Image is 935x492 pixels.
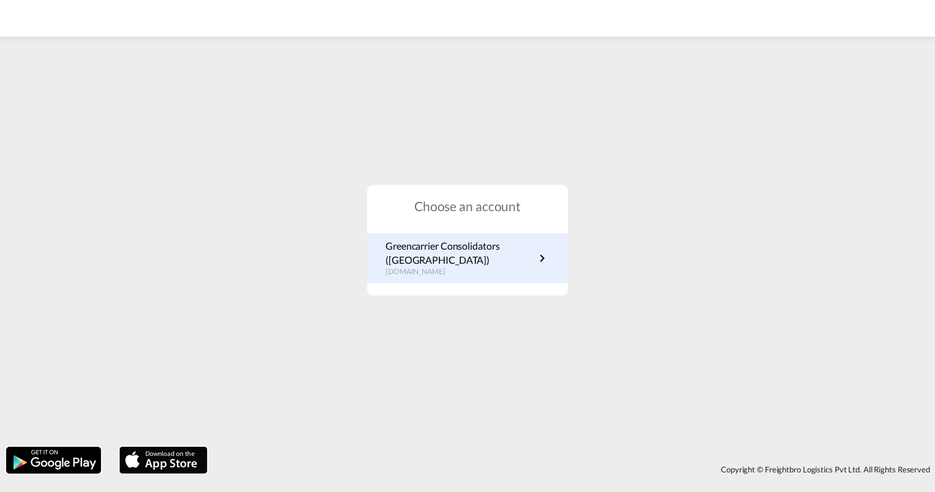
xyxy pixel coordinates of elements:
img: apple.png [118,445,209,475]
div: Copyright © Freightbro Logistics Pvt Ltd. All Rights Reserved [214,459,935,480]
p: Greencarrier Consolidators ([GEOGRAPHIC_DATA]) [386,239,535,267]
h1: Choose an account [367,197,568,215]
a: Greencarrier Consolidators ([GEOGRAPHIC_DATA])[DOMAIN_NAME] [386,239,549,277]
p: [DOMAIN_NAME] [386,267,535,277]
md-icon: icon-chevron-right [535,251,549,266]
img: google.png [5,445,102,475]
